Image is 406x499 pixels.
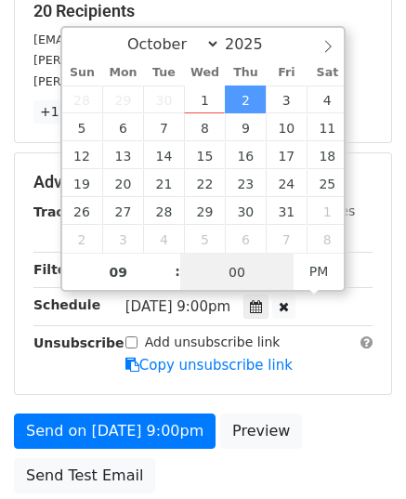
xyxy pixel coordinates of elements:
span: October 15, 2025 [184,141,225,169]
span: September 29, 2025 [102,85,143,113]
strong: Filters [33,262,81,277]
span: November 5, 2025 [184,225,225,253]
strong: Tracking [33,204,96,219]
span: October 1, 2025 [184,85,225,113]
span: October 13, 2025 [102,141,143,169]
span: Click to toggle [294,253,345,290]
span: October 16, 2025 [225,141,266,169]
span: November 4, 2025 [143,225,184,253]
span: October 17, 2025 [266,141,307,169]
span: October 26, 2025 [62,197,103,225]
span: November 1, 2025 [307,197,347,225]
strong: Unsubscribe [33,335,124,350]
span: October 30, 2025 [225,197,266,225]
span: Sun [62,67,103,79]
span: October 23, 2025 [225,169,266,197]
a: Copy unsubscribe link [125,357,293,374]
span: October 6, 2025 [102,113,143,141]
span: September 30, 2025 [143,85,184,113]
span: Mon [102,67,143,79]
span: November 7, 2025 [266,225,307,253]
input: Minute [180,254,294,291]
span: October 27, 2025 [102,197,143,225]
a: +17 more [33,100,111,124]
small: [PERSON_NAME][EMAIL_ADDRESS][DOMAIN_NAME] [33,53,339,67]
h5: 20 Recipients [33,1,373,21]
span: Sat [307,67,347,79]
span: Fri [266,67,307,79]
strong: Schedule [33,297,100,312]
span: Tue [143,67,184,79]
span: September 28, 2025 [62,85,103,113]
span: October 25, 2025 [307,169,347,197]
span: October 4, 2025 [307,85,347,113]
span: October 12, 2025 [62,141,103,169]
span: October 14, 2025 [143,141,184,169]
span: October 28, 2025 [143,197,184,225]
span: October 18, 2025 [307,141,347,169]
h5: Advanced [33,172,373,192]
span: November 3, 2025 [102,225,143,253]
span: October 11, 2025 [307,113,347,141]
span: October 3, 2025 [266,85,307,113]
span: October 8, 2025 [184,113,225,141]
span: October 9, 2025 [225,113,266,141]
small: [EMAIL_ADDRESS][DOMAIN_NAME] [33,33,241,46]
span: October 29, 2025 [184,197,225,225]
span: November 8, 2025 [307,225,347,253]
a: Send Test Email [14,458,155,493]
a: Send on [DATE] 9:00pm [14,414,216,449]
span: October 31, 2025 [266,197,307,225]
span: Thu [225,67,266,79]
small: [PERSON_NAME][EMAIL_ADDRESS][DOMAIN_NAME] [33,74,339,88]
span: October 7, 2025 [143,113,184,141]
span: October 19, 2025 [62,169,103,197]
span: : [175,253,180,290]
input: Year [220,35,287,53]
span: October 21, 2025 [143,169,184,197]
span: November 6, 2025 [225,225,266,253]
span: Wed [184,67,225,79]
a: Preview [220,414,302,449]
span: [DATE] 9:00pm [125,298,230,315]
span: November 2, 2025 [62,225,103,253]
label: Add unsubscribe link [145,333,281,352]
span: October 5, 2025 [62,113,103,141]
span: October 20, 2025 [102,169,143,197]
span: October 2, 2025 [225,85,266,113]
span: October 24, 2025 [266,169,307,197]
input: Hour [62,254,176,291]
span: October 10, 2025 [266,113,307,141]
iframe: Chat Widget [313,410,406,499]
span: October 22, 2025 [184,169,225,197]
